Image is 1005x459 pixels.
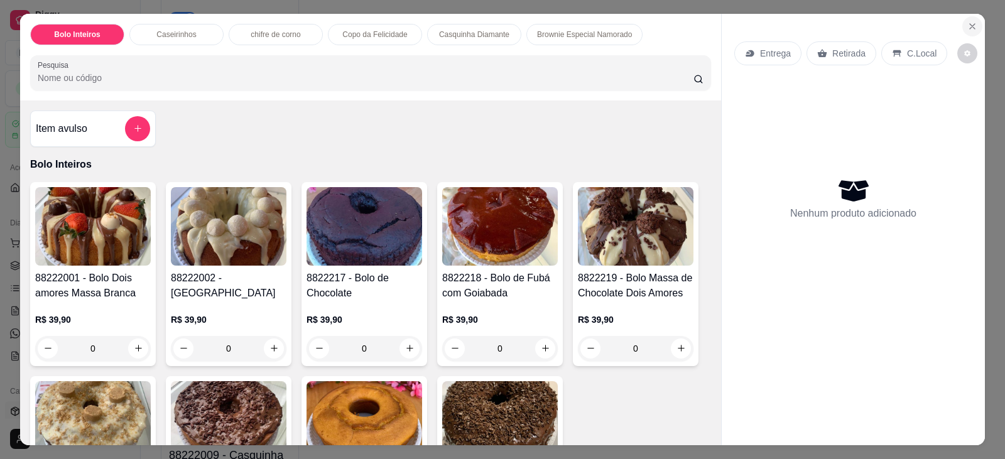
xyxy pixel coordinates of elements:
[125,116,150,141] button: add-separate-item
[535,338,555,359] button: increase-product-quantity
[251,30,300,40] p: chifre de corno
[38,72,693,84] input: Pesquisa
[307,187,422,266] img: product-image
[30,157,711,172] p: Bolo Inteiros
[38,338,58,359] button: decrease-product-quantity
[342,30,407,40] p: Copo da Felicidade
[307,313,422,326] p: R$ 39,90
[832,47,866,60] p: Retirada
[907,47,937,60] p: C.Local
[442,313,558,326] p: R$ 39,90
[578,271,693,301] h4: 8822219 - Bolo Massa de Chocolate Dois Amores
[307,271,422,301] h4: 8822217 - Bolo de Chocolate
[578,313,693,326] p: R$ 39,90
[962,16,982,36] button: Close
[442,187,558,266] img: product-image
[35,271,151,301] h4: 88222001 - Bolo Dois amores Massa Branca
[790,206,916,221] p: Nenhum produto adicionado
[264,338,284,359] button: increase-product-quantity
[171,271,286,301] h4: 88222002 - [GEOGRAPHIC_DATA]
[173,338,193,359] button: decrease-product-quantity
[439,30,509,40] p: Casquinha Diamante
[760,47,791,60] p: Entrega
[580,338,600,359] button: decrease-product-quantity
[171,313,286,326] p: R$ 39,90
[38,60,73,70] label: Pesquisa
[35,313,151,326] p: R$ 39,90
[35,187,151,266] img: product-image
[36,121,87,136] h4: Item avulso
[445,338,465,359] button: decrease-product-quantity
[156,30,196,40] p: Caseirinhos
[537,30,632,40] p: Brownie Especial Namorado
[578,187,693,266] img: product-image
[171,187,286,266] img: product-image
[442,271,558,301] h4: 8822218 - Bolo de Fubá com Goiabada
[957,43,977,63] button: decrease-product-quantity
[309,338,329,359] button: decrease-product-quantity
[54,30,100,40] p: Bolo Inteiros
[671,338,691,359] button: increase-product-quantity
[128,338,148,359] button: increase-product-quantity
[399,338,420,359] button: increase-product-quantity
